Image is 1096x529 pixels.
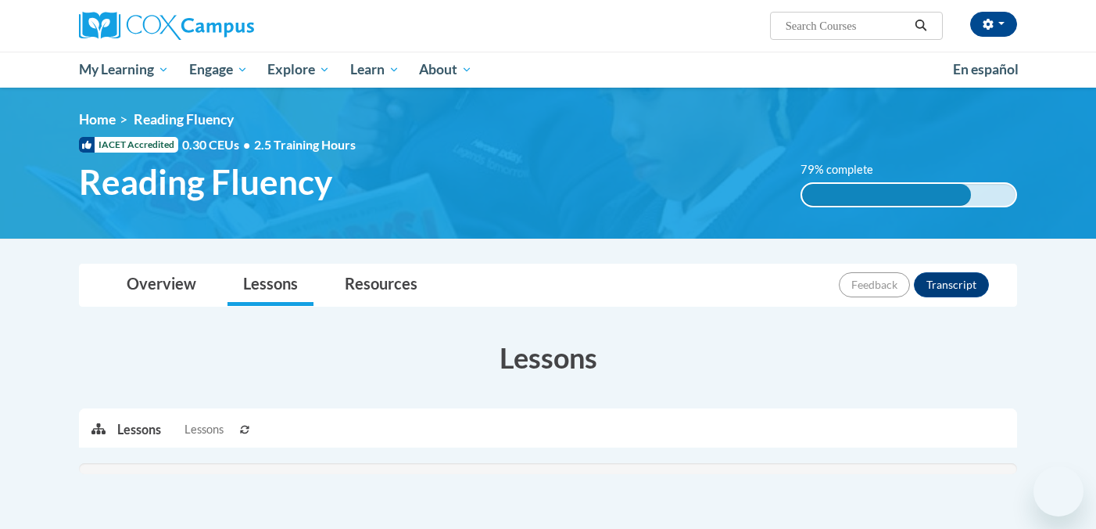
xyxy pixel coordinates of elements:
[56,52,1040,88] div: Main menu
[267,60,330,79] span: Explore
[784,16,909,35] input: Search Courses
[419,60,472,79] span: About
[79,338,1017,377] h3: Lessons
[179,52,258,88] a: Engage
[257,52,340,88] a: Explore
[943,53,1029,86] a: En español
[79,12,376,40] a: Cox Campus
[117,421,161,438] p: Lessons
[970,12,1017,37] button: Account Settings
[410,52,483,88] a: About
[79,60,169,79] span: My Learning
[801,161,890,178] label: 79% complete
[243,137,250,152] span: •
[134,111,234,128] span: Reading Fluency
[350,60,399,79] span: Learn
[189,60,248,79] span: Engage
[79,111,116,128] a: Home
[914,272,989,297] button: Transcript
[79,12,254,40] img: Cox Campus
[111,264,212,306] a: Overview
[1033,466,1083,516] iframe: Button to launch messaging window
[79,161,332,203] span: Reading Fluency
[909,16,933,35] button: Search
[79,137,178,153] span: IACET Accredited
[69,52,179,88] a: My Learning
[839,272,910,297] button: Feedback
[329,264,433,306] a: Resources
[802,184,971,206] div: 79% complete
[184,421,224,438] span: Lessons
[340,52,410,88] a: Learn
[254,137,356,152] span: 2.5 Training Hours
[227,264,313,306] a: Lessons
[953,61,1019,77] span: En español
[182,136,254,153] span: 0.30 CEUs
